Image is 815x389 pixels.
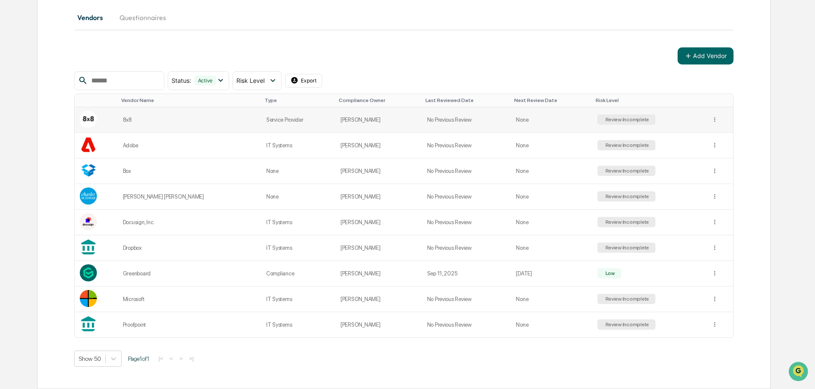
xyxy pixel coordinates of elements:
[74,7,733,28] div: secondary tabs example
[123,142,256,149] div: Adobe
[123,219,256,225] div: Docusign, Inc.
[123,168,256,174] div: Box
[236,77,265,84] span: Risk Level
[422,107,511,133] td: No Previous Review
[128,355,149,362] span: Page 1 of 1
[604,270,615,276] div: Low
[9,18,155,32] p: How can we help?
[80,187,97,205] img: Vendor Logo
[81,97,114,103] div: Toggle SortBy
[123,296,256,302] div: Microsoft
[261,133,335,158] td: IT Systems
[422,235,511,261] td: No Previous Review
[123,270,256,277] div: Greenboard
[17,124,54,132] span: Data Lookup
[172,77,191,84] span: Status :
[511,312,592,337] td: None
[60,144,103,151] a: Powered byPylon
[511,184,592,210] td: None
[261,287,335,312] td: IT Systems
[285,74,323,88] button: Export
[604,117,649,123] div: Review Incomplete
[678,47,733,64] button: Add Vendor
[335,107,422,133] td: [PERSON_NAME]
[5,120,57,136] a: 🔎Data Lookup
[604,142,649,148] div: Review Incomplete
[422,133,511,158] td: No Previous Review
[261,235,335,261] td: IT Systems
[604,219,649,225] div: Review Incomplete
[29,65,140,74] div: Start new chat
[604,193,649,199] div: Review Incomplete
[156,355,166,362] button: |<
[80,136,97,153] img: Vendor Logo
[335,261,422,287] td: [PERSON_NAME]
[9,125,15,132] div: 🔎
[511,210,592,235] td: None
[335,158,422,184] td: [PERSON_NAME]
[80,213,97,230] img: Vendor Logo
[604,322,649,328] div: Review Incomplete
[511,235,592,261] td: None
[511,287,592,312] td: None
[511,158,592,184] td: None
[604,296,649,302] div: Review Incomplete
[261,107,335,133] td: Service Provider
[9,108,15,115] div: 🖐️
[9,65,24,81] img: 1746055101610-c473b297-6a78-478c-a979-82029cc54cd1
[713,97,730,103] div: Toggle SortBy
[514,97,588,103] div: Toggle SortBy
[123,245,256,251] div: Dropbox
[80,264,97,281] img: Vendor Logo
[123,117,256,123] div: 8x8
[261,261,335,287] td: Compliance
[80,162,97,179] img: Vendor Logo
[167,355,175,362] button: <
[422,312,511,337] td: No Previous Review
[123,193,256,200] div: [PERSON_NAME] [PERSON_NAME]
[511,261,592,287] td: [DATE]
[58,104,109,120] a: 🗄️Attestations
[80,290,97,307] img: Vendor Logo
[422,261,511,287] td: Sep 11, 2025
[121,97,258,103] div: Toggle SortBy
[335,133,422,158] td: [PERSON_NAME]
[186,355,196,362] button: >|
[422,287,511,312] td: No Previous Review
[335,312,422,337] td: [PERSON_NAME]
[145,68,155,78] button: Start new chat
[80,111,97,128] img: Vendor Logo
[5,104,58,120] a: 🖐️Preclearance
[335,210,422,235] td: [PERSON_NAME]
[195,76,216,85] div: Active
[113,7,173,28] button: Questionnaires
[788,361,811,384] iframe: Open customer support
[74,7,113,28] button: Vendors
[261,158,335,184] td: None
[422,158,511,184] td: No Previous Review
[604,245,649,251] div: Review Incomplete
[123,322,256,328] div: Proofpoint
[511,133,592,158] td: None
[422,184,511,210] td: No Previous Review
[425,97,508,103] div: Toggle SortBy
[177,355,185,362] button: >
[29,74,108,81] div: We're available if you need us!
[335,235,422,261] td: [PERSON_NAME]
[335,184,422,210] td: [PERSON_NAME]
[339,97,419,103] div: Toggle SortBy
[422,210,511,235] td: No Previous Review
[62,108,69,115] div: 🗄️
[335,287,422,312] td: [PERSON_NAME]
[261,210,335,235] td: IT Systems
[85,145,103,151] span: Pylon
[596,97,703,103] div: Toggle SortBy
[604,168,649,174] div: Review Incomplete
[261,184,335,210] td: None
[511,107,592,133] td: None
[70,108,106,116] span: Attestations
[261,312,335,337] td: IT Systems
[17,108,55,116] span: Preclearance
